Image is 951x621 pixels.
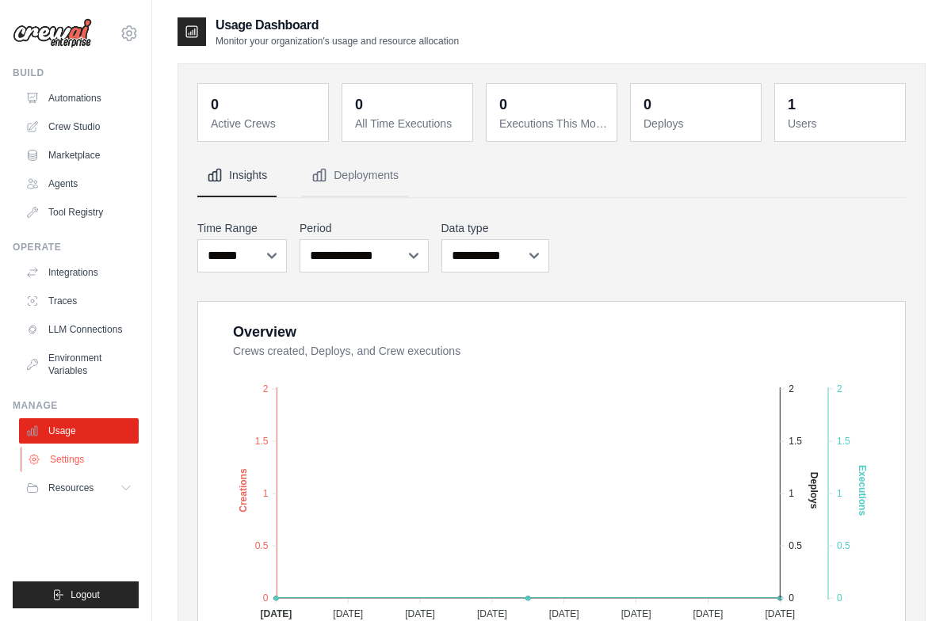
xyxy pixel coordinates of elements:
div: Overview [233,321,296,343]
button: Resources [19,475,139,501]
div: Build [13,67,139,79]
label: Period [300,220,429,236]
a: LLM Connections [19,317,139,342]
div: Manage [13,399,139,412]
tspan: 0 [837,592,842,604]
tspan: 1.5 [255,436,269,447]
p: Monitor your organization's usage and resource allocation [216,35,459,48]
tspan: [DATE] [765,608,795,619]
a: Integrations [19,260,139,285]
button: Deployments [302,154,408,197]
div: 0 [211,93,219,116]
label: Time Range [197,220,287,236]
tspan: 1.5 [789,436,802,447]
tspan: 2 [837,383,842,394]
tspan: 1 [263,488,269,499]
tspan: 0.5 [837,540,850,551]
a: Agents [19,171,139,196]
a: Environment Variables [19,345,139,383]
tspan: [DATE] [477,608,507,619]
tspan: 1.5 [837,436,850,447]
tspan: 1 [789,488,794,499]
tspan: 0.5 [255,540,269,551]
div: 0 [355,93,363,116]
tspan: [DATE] [260,608,292,619]
nav: Tabs [197,154,906,197]
tspan: 0.5 [789,540,802,551]
div: 1 [788,93,796,116]
dt: Active Crews [211,116,319,131]
tspan: 0 [263,592,269,604]
dt: Deploys [644,116,751,131]
text: Deploys [808,472,819,509]
button: Insights [197,154,277,197]
tspan: 1 [837,488,842,499]
tspan: 0 [789,592,794,604]
span: Logout [71,589,100,601]
div: Operate [13,241,139,253]
span: Resources [48,482,94,494]
tspan: 2 [263,383,269,394]
dt: Executions This Month [499,116,607,131]
a: Usage [19,418,139,444]
a: Marketplace [19,143,139,168]
tspan: [DATE] [621,608,651,619]
div: 0 [499,93,507,116]
dt: Users [788,116,896,131]
tspan: [DATE] [405,608,435,619]
label: Data type [441,220,550,236]
text: Executions [857,465,868,516]
dt: All Time Executions [355,116,463,131]
tspan: [DATE] [693,608,724,619]
a: Tool Registry [19,200,139,225]
a: Crew Studio [19,114,139,139]
tspan: [DATE] [333,608,363,619]
text: Creations [238,468,249,512]
dt: Crews created, Deploys, and Crew executions [233,343,886,359]
img: Logo [13,18,92,48]
a: Settings [21,447,140,472]
div: 0 [644,93,651,116]
tspan: [DATE] [549,608,579,619]
h2: Usage Dashboard [216,16,459,35]
tspan: 2 [789,383,794,394]
button: Logout [13,581,139,608]
a: Automations [19,86,139,111]
a: Traces [19,288,139,314]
